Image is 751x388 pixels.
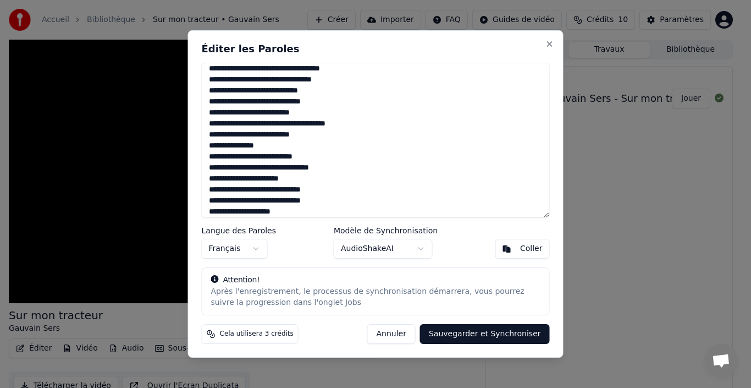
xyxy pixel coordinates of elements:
span: Cela utilisera 3 crédits [220,330,294,338]
button: Annuler [367,324,416,344]
label: Modèle de Synchronisation [334,227,438,234]
button: Sauvegarder et Synchroniser [420,324,550,344]
div: Attention! [211,275,540,286]
button: Coller [495,239,550,259]
h2: Éditer les Paroles [202,44,550,54]
label: Langue des Paroles [202,227,277,234]
div: Coller [520,243,543,254]
div: Après l'enregistrement, le processus de synchronisation démarrera, vous pourrez suivre la progres... [211,287,540,309]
